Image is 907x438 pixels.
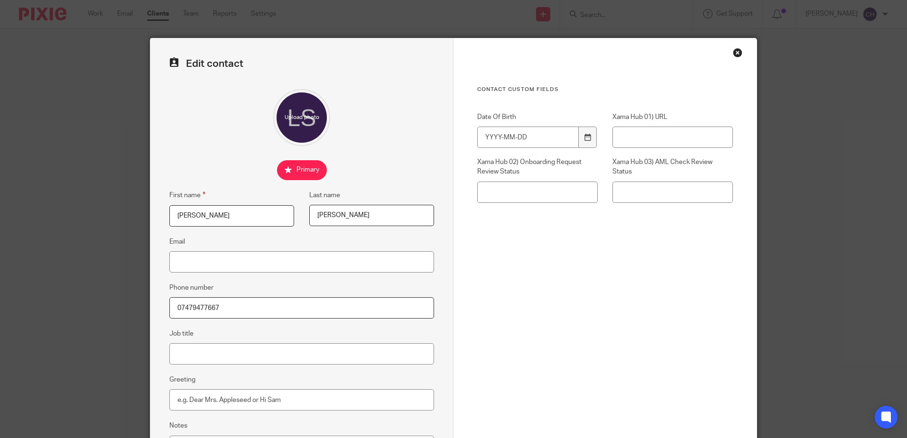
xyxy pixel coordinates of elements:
label: Last name [309,191,340,200]
label: Email [169,237,185,246]
label: Phone number [169,283,213,292]
label: Notes [169,421,187,430]
label: Date Of Birth [477,112,598,122]
label: Xama Hub 01) URL [612,112,733,122]
div: Close this dialog window [733,48,742,57]
label: Greeting [169,375,195,384]
h3: Contact Custom fields [477,86,733,93]
label: Job title [169,329,194,338]
label: Xama Hub 02) Onboarding Request Review Status [477,157,598,177]
input: YYYY-MM-DD [477,127,579,148]
h2: Edit contact [169,57,434,70]
label: Xama Hub 03) AML Check Review Status [612,157,733,177]
label: First name [169,190,205,201]
input: e.g. Dear Mrs. Appleseed or Hi Sam [169,389,434,411]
